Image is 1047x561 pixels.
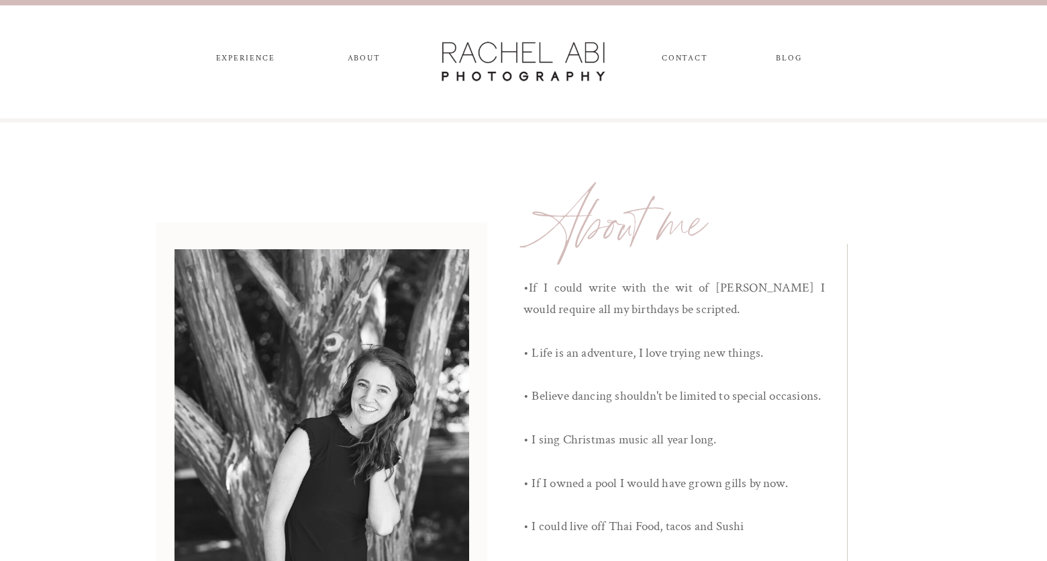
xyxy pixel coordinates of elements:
a: About me [533,175,912,272]
a: CONTACT [662,54,707,69]
a: ABOUT [345,54,383,69]
a: blog [764,54,813,69]
a: experience [210,54,281,69]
